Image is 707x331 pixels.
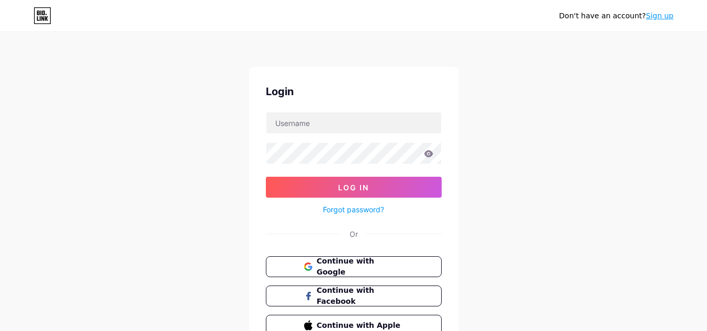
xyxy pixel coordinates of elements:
[559,10,674,21] div: Don't have an account?
[317,285,403,307] span: Continue with Facebook
[317,320,403,331] span: Continue with Apple
[350,229,358,239] div: Or
[266,84,442,99] div: Login
[266,256,442,277] button: Continue with Google
[338,183,369,192] span: Log In
[323,204,384,215] a: Forgot password?
[266,112,441,133] input: Username
[317,256,403,278] span: Continue with Google
[646,12,674,20] a: Sign up
[266,177,442,198] button: Log In
[266,286,442,306] button: Continue with Facebook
